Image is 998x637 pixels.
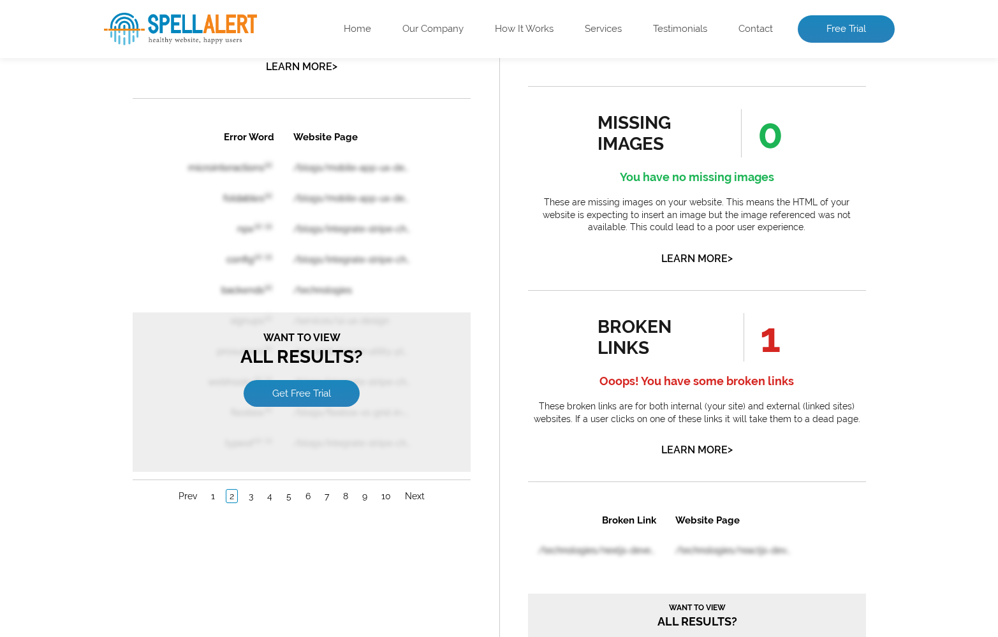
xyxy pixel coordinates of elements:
span: Want to view [6,210,332,223]
a: Get Free Trial [117,136,221,158]
th: Website Page [138,1,274,31]
a: Learn More> [661,253,733,265]
h4: Ooops! You have some broken links [528,371,866,392]
div: missing images [598,112,713,154]
a: Testimonials [653,23,707,36]
span: 1 [744,313,781,362]
a: Next [269,369,295,381]
h3: All Results? [6,210,332,246]
span: Want to view [6,99,332,108]
th: Website Page [152,1,305,31]
th: Error Word [33,1,150,31]
span: > [332,57,337,75]
a: 1 [163,183,174,197]
a: 10 [246,369,261,381]
h4: You have no missing images [528,167,866,187]
p: These are missing images on your website. This means the HTML of your website is expecting to ins... [528,196,866,234]
a: Our Company [402,23,464,36]
p: These broken links are for both internal (your site) and external (linked sites) websites. If a u... [528,400,866,425]
span: 0 [741,109,783,157]
a: How It Works [495,23,554,36]
span: > [728,441,733,458]
a: Free Trial [798,15,895,43]
a: Learn More> [661,48,733,61]
a: Get Free Trial [111,259,227,286]
img: SpellAlert [104,13,257,45]
a: 4 [131,369,143,381]
a: 9 [226,369,238,381]
a: Learn More> [266,61,337,73]
th: Broken Link [1,1,137,31]
a: Home [344,23,371,36]
a: Prev [43,369,68,381]
a: 3 [113,369,124,381]
a: 1 [75,369,85,381]
a: Contact [738,23,773,36]
a: 8 [207,369,219,381]
h3: All Results? [6,99,332,124]
a: 2 [93,368,105,382]
div: broken links [598,316,713,358]
span: > [728,249,733,267]
a: 7 [189,369,200,381]
a: 6 [170,369,181,381]
a: Services [585,23,622,36]
a: 5 [150,369,162,381]
a: Learn More> [661,444,733,456]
